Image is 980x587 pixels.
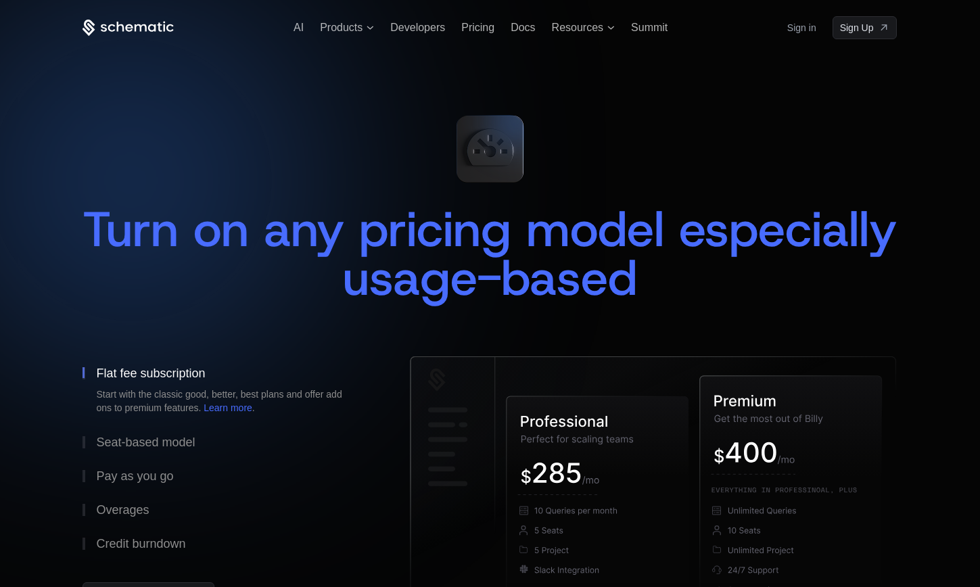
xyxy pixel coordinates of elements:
a: [object Object] [833,16,897,39]
div: Overages [96,504,149,516]
button: Credit burndown [83,527,367,561]
div: Flat fee subscription [96,367,205,379]
button: Overages [83,493,367,527]
g: 285 [534,463,581,483]
a: Pricing [461,22,494,33]
span: Products [320,22,363,34]
div: Start with the classic good, better, best plans and offer add ons to premium features. . [96,388,353,415]
a: Learn more [204,402,252,413]
a: Summit [631,22,668,33]
a: Docs [511,22,535,33]
div: Credit burndown [96,538,185,550]
a: Developers [390,22,445,33]
span: Turn on any pricing model especially usage-based [83,197,912,310]
button: Flat fee subscriptionStart with the classic good, better, best plans and offer add ons to premium... [83,356,367,425]
a: Sign in [787,17,816,39]
span: Resources [552,22,603,34]
button: Seat-based model [83,425,367,459]
button: Pay as you go [83,459,367,493]
g: 400 [726,442,776,463]
a: AI [294,22,304,33]
div: Pay as you go [96,470,173,482]
span: Sign Up [840,21,874,34]
div: Seat-based model [96,436,195,448]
